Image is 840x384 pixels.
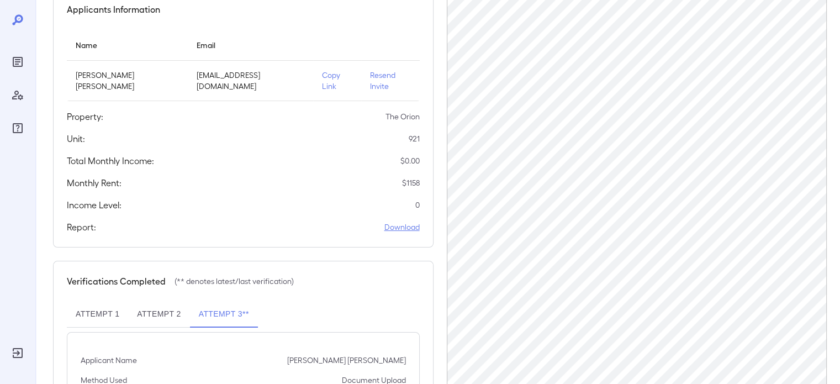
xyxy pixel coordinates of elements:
p: 0 [415,199,420,211]
button: Attempt 1 [67,301,128,328]
p: $ 1158 [402,177,420,188]
h5: Monthly Rent: [67,176,121,190]
p: Copy Link [322,70,352,92]
p: Resend Invite [370,70,411,92]
p: [EMAIL_ADDRESS][DOMAIN_NAME] [197,70,304,92]
th: Name [67,29,188,61]
div: FAQ [9,119,27,137]
p: $ 0.00 [400,155,420,166]
p: 921 [409,133,420,144]
h5: Verifications Completed [67,275,166,288]
p: (** denotes latest/last verification) [175,276,294,287]
button: Attempt 2 [128,301,189,328]
h5: Unit: [67,132,85,145]
a: Download [384,222,420,233]
th: Email [188,29,313,61]
p: Applicant Name [81,355,137,366]
h5: Applicants Information [67,3,160,16]
h5: Property: [67,110,103,123]
p: [PERSON_NAME] [PERSON_NAME] [76,70,179,92]
div: Reports [9,53,27,71]
div: Manage Users [9,86,27,104]
table: simple table [67,29,420,101]
p: The Orion [385,111,420,122]
div: Log Out [9,344,27,362]
button: Attempt 3** [190,301,258,328]
h5: Total Monthly Income: [67,154,154,167]
p: [PERSON_NAME] [PERSON_NAME] [287,355,406,366]
h5: Income Level: [67,198,121,212]
h5: Report: [67,220,96,234]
